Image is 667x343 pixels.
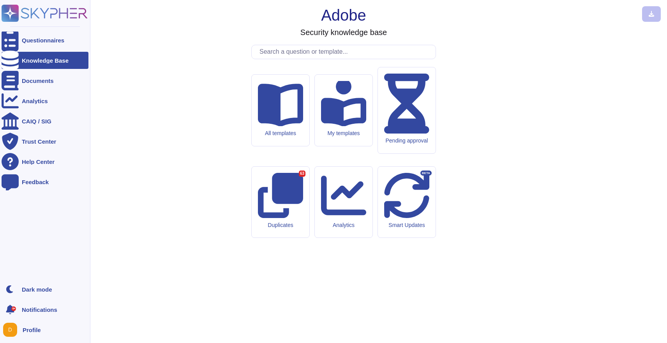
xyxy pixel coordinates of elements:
[2,113,88,130] a: CAIQ / SIG
[2,133,88,150] a: Trust Center
[11,306,16,311] div: 9+
[384,137,429,144] div: Pending approval
[321,222,366,229] div: Analytics
[256,45,436,59] input: Search a question or template...
[22,287,52,292] div: Dark mode
[22,37,64,43] div: Questionnaires
[2,173,88,190] a: Feedback
[22,98,48,104] div: Analytics
[321,6,366,25] h1: Adobe
[2,153,88,170] a: Help Center
[2,52,88,69] a: Knowledge Base
[3,323,17,337] img: user
[22,78,54,84] div: Documents
[258,222,303,229] div: Duplicates
[321,130,366,137] div: My templates
[299,171,305,177] div: 63
[22,307,57,313] span: Notifications
[300,28,387,37] h3: Security knowledge base
[2,92,88,109] a: Analytics
[22,118,51,124] div: CAIQ / SIG
[22,58,69,63] div: Knowledge Base
[2,321,23,338] button: user
[22,159,55,165] div: Help Center
[22,179,49,185] div: Feedback
[22,139,56,144] div: Trust Center
[258,130,303,137] div: All templates
[420,171,432,176] div: BETA
[2,32,88,49] a: Questionnaires
[384,222,429,229] div: Smart Updates
[2,72,88,89] a: Documents
[23,327,41,333] span: Profile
